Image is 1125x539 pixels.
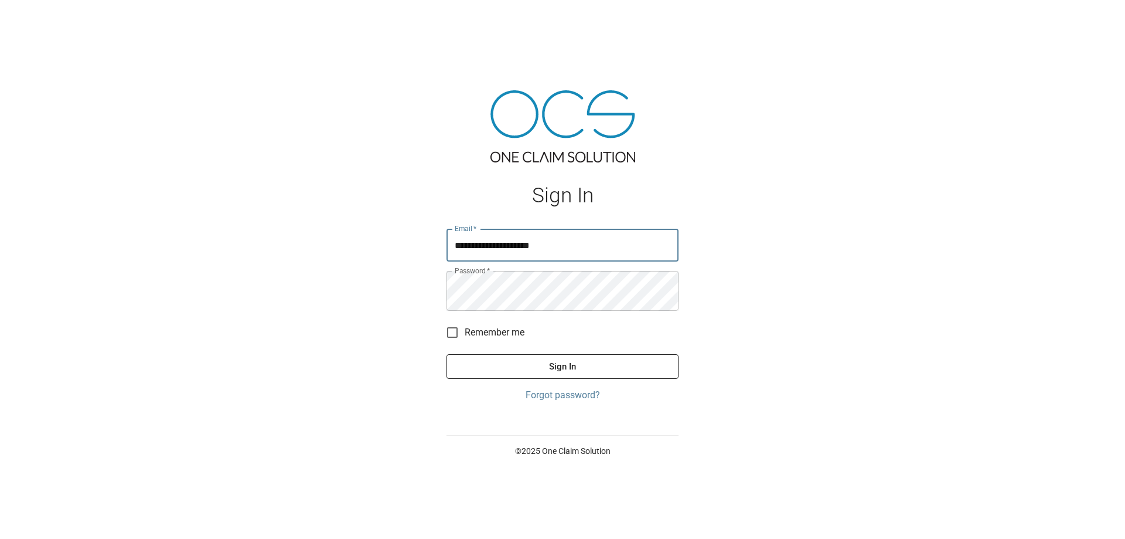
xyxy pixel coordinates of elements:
span: Remember me [465,326,524,340]
h1: Sign In [446,184,679,208]
img: ocs-logo-tra.png [490,90,635,162]
img: ocs-logo-white-transparent.png [14,7,61,30]
a: Forgot password? [446,388,679,402]
p: © 2025 One Claim Solution [446,445,679,457]
label: Password [455,266,490,276]
button: Sign In [446,354,679,379]
label: Email [455,223,477,233]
